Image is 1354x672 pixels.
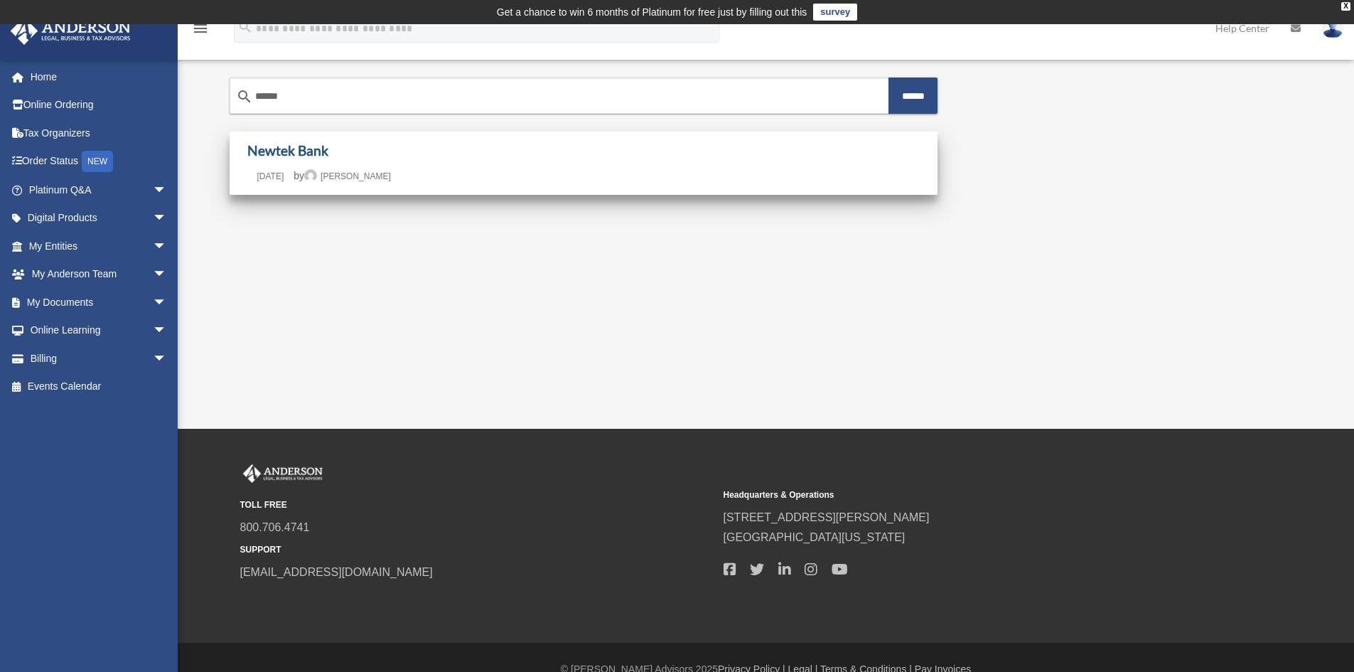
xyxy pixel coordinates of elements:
a: Billingarrow_drop_down [10,344,188,373]
img: User Pic [1322,18,1343,38]
a: My Documentsarrow_drop_down [10,288,188,316]
a: [GEOGRAPHIC_DATA][US_STATE] [724,531,906,543]
a: [PERSON_NAME] [304,171,391,181]
a: [STREET_ADDRESS][PERSON_NAME] [724,511,930,523]
span: arrow_drop_down [153,344,181,373]
span: arrow_drop_down [153,316,181,346]
small: SUPPORT [240,543,714,558]
a: [DATE] [247,171,294,181]
a: Newtek Bank [247,142,328,159]
a: Events Calendar [10,373,188,401]
a: [EMAIL_ADDRESS][DOMAIN_NAME] [240,566,433,578]
i: search [237,19,253,35]
span: arrow_drop_down [153,288,181,317]
a: Home [10,63,181,91]
a: My Entitiesarrow_drop_down [10,232,188,260]
span: arrow_drop_down [153,176,181,205]
img: Anderson Advisors Platinum Portal [240,464,326,483]
a: My Anderson Teamarrow_drop_down [10,260,188,289]
span: arrow_drop_down [153,260,181,289]
small: Headquarters & Operations [724,488,1197,503]
div: close [1341,2,1350,11]
a: menu [192,25,209,37]
a: survey [813,4,857,21]
a: Order StatusNEW [10,147,188,176]
span: arrow_drop_down [153,232,181,261]
a: Online Ordering [10,91,188,119]
span: by [294,170,391,181]
a: Online Learningarrow_drop_down [10,316,188,345]
a: Platinum Q&Aarrow_drop_down [10,176,188,204]
small: TOLL FREE [240,498,714,513]
div: Get a chance to win 6 months of Platinum for free just by filling out this [497,4,807,21]
span: arrow_drop_down [153,204,181,233]
i: search [236,88,253,105]
i: menu [192,20,209,37]
a: Digital Productsarrow_drop_down [10,204,188,233]
a: Tax Organizers [10,119,188,147]
a: 800.706.4741 [240,521,310,533]
img: Anderson Advisors Platinum Portal [6,17,135,45]
div: NEW [82,151,113,172]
